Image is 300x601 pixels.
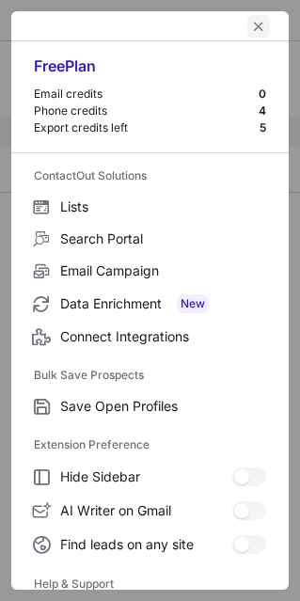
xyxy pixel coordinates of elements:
label: ContactOut Solutions [34,161,266,191]
label: Email Campaign [11,255,289,287]
div: Email credits [34,87,259,102]
div: Phone credits [34,103,259,119]
div: Export credits left [34,120,260,135]
span: Find leads on any site [60,536,232,553]
label: Save Open Profiles [11,390,289,422]
span: Hide Sidebar [60,468,232,485]
label: Bulk Save Prospects [34,360,266,390]
span: New [177,294,209,313]
span: Data Enrichment [60,294,266,313]
div: 4 [259,103,266,119]
button: right-button [30,17,49,36]
label: Data Enrichment New [11,287,289,321]
span: Email Campaign [60,262,266,279]
label: Connect Integrations [11,321,289,353]
span: Lists [60,198,266,215]
span: AI Writer on Gmail [60,502,232,519]
div: 5 [260,120,266,135]
label: Help & Support [34,569,266,599]
span: Save Open Profiles [60,398,266,415]
label: Extension Preference [34,430,266,460]
div: 0 [259,87,266,102]
button: left-button [247,15,270,38]
label: Search Portal [11,223,289,255]
div: Free Plan [34,56,266,87]
label: AI Writer on Gmail [11,494,289,528]
label: Hide Sidebar [11,460,289,494]
span: Connect Integrations [60,328,266,345]
span: Search Portal [60,230,266,247]
label: Lists [11,191,289,223]
label: Find leads on any site [11,528,289,561]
